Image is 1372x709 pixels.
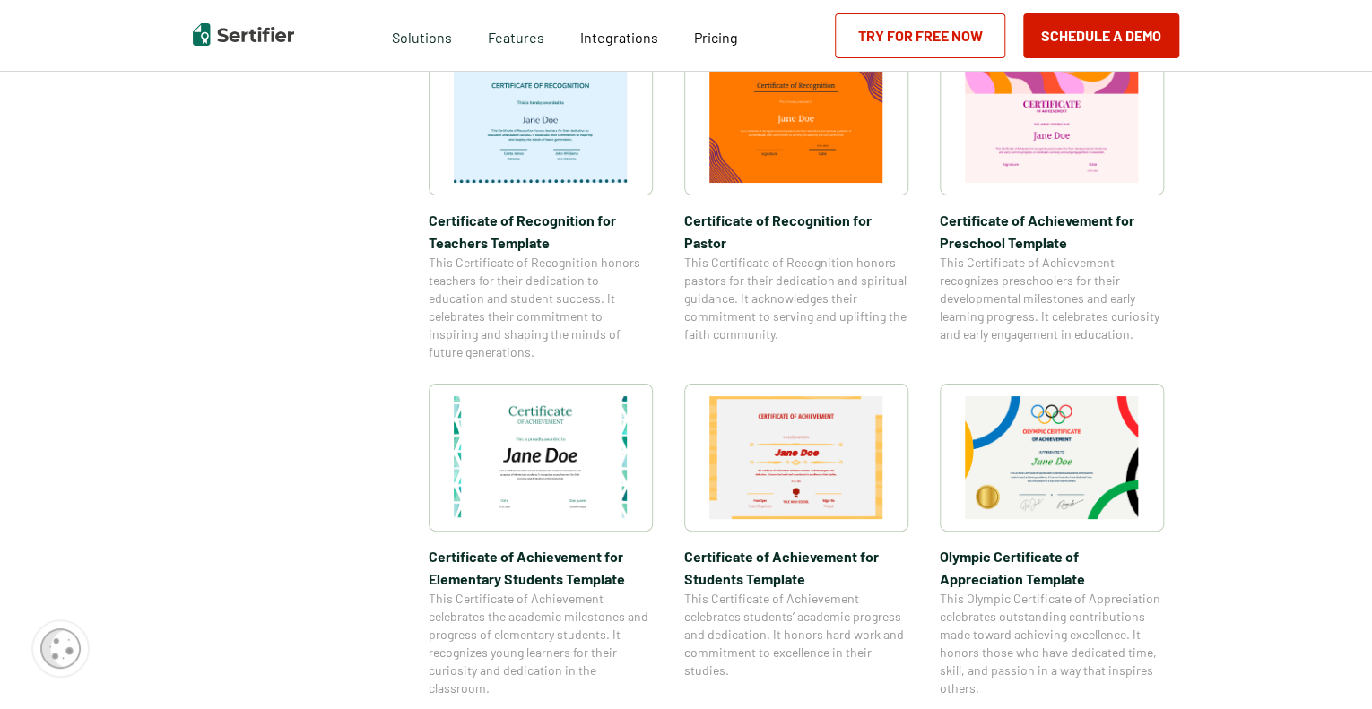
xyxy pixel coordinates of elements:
[454,60,628,183] img: Certificate of Recognition for Teachers Template
[940,48,1164,361] a: Certificate of Achievement for Preschool TemplateCertificate of Achievement for Preschool Templat...
[429,545,653,590] span: Certificate of Achievement for Elementary Students Template
[694,29,738,46] span: Pricing
[835,13,1005,58] a: Try for Free Now
[392,24,452,47] span: Solutions
[429,590,653,697] span: This Certificate of Achievement celebrates the academic milestones and progress of elementary stu...
[684,254,908,343] span: This Certificate of Recognition honors pastors for their dedication and spiritual guidance. It ac...
[940,209,1164,254] span: Certificate of Achievement for Preschool Template
[965,60,1139,183] img: Certificate of Achievement for Preschool Template
[193,23,294,46] img: Sertifier | Digital Credentialing Platform
[940,254,1164,343] span: This Certificate of Achievement recognizes preschoolers for their developmental milestones and ea...
[1023,13,1179,58] button: Schedule a Demo
[694,24,738,47] a: Pricing
[965,396,1139,519] img: Olympic Certificate of Appreciation​ Template
[40,628,81,669] img: Cookie Popup Icon
[429,48,653,361] a: Certificate of Recognition for Teachers TemplateCertificate of Recognition for Teachers TemplateT...
[429,384,653,697] a: Certificate of Achievement for Elementary Students TemplateCertificate of Achievement for Element...
[1282,623,1372,709] iframe: Chat Widget
[454,396,628,519] img: Certificate of Achievement for Elementary Students Template
[684,48,908,361] a: Certificate of Recognition for PastorCertificate of Recognition for PastorThis Certificate of Rec...
[684,384,908,697] a: Certificate of Achievement for Students TemplateCertificate of Achievement for Students TemplateT...
[940,590,1164,697] span: This Olympic Certificate of Appreciation celebrates outstanding contributions made toward achievi...
[429,254,653,361] span: This Certificate of Recognition honors teachers for their dedication to education and student suc...
[684,590,908,679] span: This Certificate of Achievement celebrates students’ academic progress and dedication. It honors ...
[684,545,908,590] span: Certificate of Achievement for Students Template
[580,24,658,47] a: Integrations
[940,384,1164,697] a: Olympic Certificate of Appreciation​ TemplateOlympic Certificate of Appreciation​ TemplateThis Ol...
[429,209,653,254] span: Certificate of Recognition for Teachers Template
[488,24,544,47] span: Features
[709,60,883,183] img: Certificate of Recognition for Pastor
[684,209,908,254] span: Certificate of Recognition for Pastor
[580,29,658,46] span: Integrations
[709,396,883,519] img: Certificate of Achievement for Students Template
[940,545,1164,590] span: Olympic Certificate of Appreciation​ Template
